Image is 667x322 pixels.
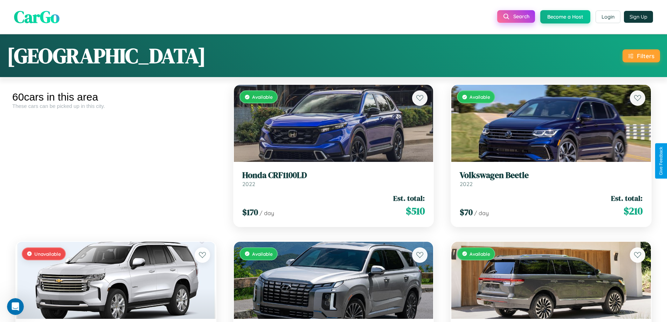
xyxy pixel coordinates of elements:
[242,206,258,218] span: $ 170
[7,41,206,70] h1: [GEOGRAPHIC_DATA]
[624,11,653,23] button: Sign Up
[242,170,425,187] a: Honda CRF1100LD2022
[623,49,660,62] button: Filters
[242,180,255,187] span: 2022
[259,210,274,217] span: / day
[12,103,220,109] div: These cars can be picked up in this city.
[12,91,220,103] div: 60 cars in this area
[470,251,490,257] span: Available
[242,170,425,180] h3: Honda CRF1100LD
[470,94,490,100] span: Available
[460,170,642,180] h3: Volkswagen Beetle
[513,13,529,20] span: Search
[611,193,642,203] span: Est. total:
[460,206,473,218] span: $ 70
[252,251,273,257] span: Available
[624,204,642,218] span: $ 210
[252,94,273,100] span: Available
[14,5,60,28] span: CarGo
[406,204,425,218] span: $ 510
[540,10,590,23] button: Become a Host
[497,10,535,23] button: Search
[659,147,663,175] div: Give Feedback
[637,52,654,60] div: Filters
[474,210,489,217] span: / day
[596,11,620,23] button: Login
[34,251,61,257] span: Unavailable
[460,170,642,187] a: Volkswagen Beetle2022
[7,298,24,315] iframe: Intercom live chat
[393,193,425,203] span: Est. total:
[460,180,473,187] span: 2022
